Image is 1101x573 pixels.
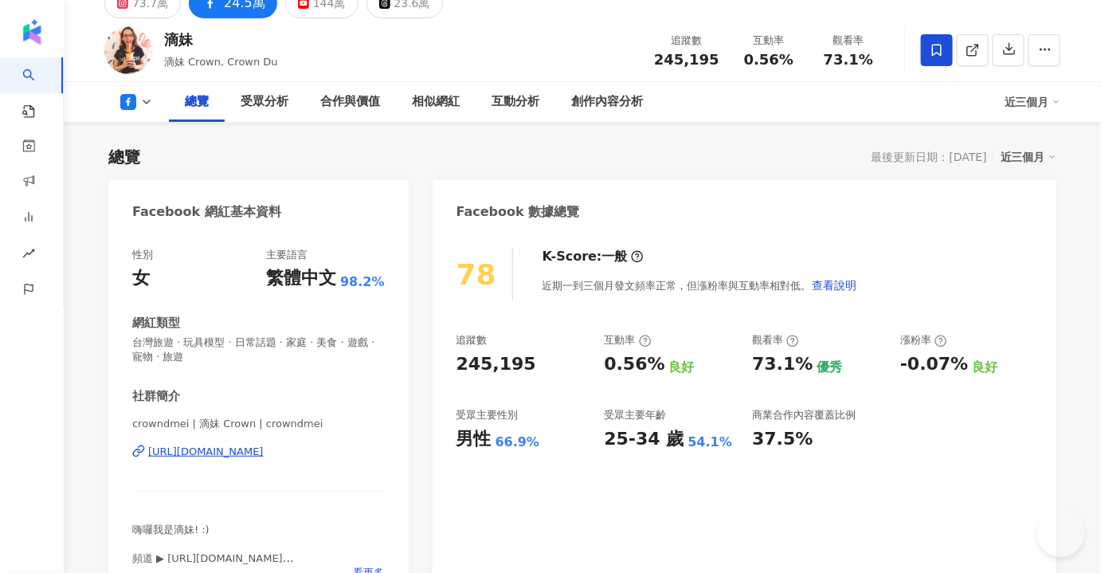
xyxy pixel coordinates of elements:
div: 創作內容分析 [571,92,643,112]
div: 男性 [456,427,492,452]
button: 查看說明 [812,269,858,301]
div: 37.5% [752,427,813,452]
div: 受眾分析 [241,92,288,112]
div: 良好 [669,359,695,376]
span: 台灣旅遊 · 玩具模型 · 日常話題 · 家庭 · 美食 · 遊戲 · 寵物 · 旅遊 [132,336,385,364]
a: search [22,57,54,120]
div: 54.1% [688,434,733,451]
div: 總覽 [108,146,140,168]
div: 社群簡介 [132,388,180,405]
div: 優秀 [817,359,843,376]
div: 互動分析 [492,92,539,112]
div: 滴妹 [164,29,278,49]
div: Facebook 數據總覽 [456,203,580,221]
div: 78 [456,258,496,291]
div: 合作與價值 [320,92,380,112]
a: [URL][DOMAIN_NAME] [132,445,385,459]
div: 一般 [602,248,628,265]
div: 觀看率 [818,33,879,49]
div: 近三個月 [1001,147,1056,167]
div: 良好 [973,359,998,376]
div: 25-34 歲 [604,427,684,452]
div: 相似網紅 [412,92,460,112]
div: 繁體中文 [266,266,336,291]
div: 互動率 [739,33,799,49]
div: 近三個月 [1005,89,1060,115]
span: 查看說明 [813,279,857,292]
div: 性別 [132,248,153,262]
img: KOL Avatar [104,26,152,74]
img: logo icon [19,19,45,45]
span: crowndmei | 滴妹 Crown | crowndmei [132,417,385,431]
div: Facebook 網紅基本資料 [132,203,281,221]
div: 245,195 [456,352,536,377]
div: 網紅類型 [132,315,180,332]
div: -0.07% [900,352,968,377]
div: 73.1% [752,352,813,377]
div: 追蹤數 [456,333,488,347]
span: 245,195 [654,51,719,68]
div: 受眾主要性別 [456,408,519,422]
div: 0.56% [604,352,664,377]
span: 73.1% [824,52,873,68]
span: rise [22,237,35,273]
div: 觀看率 [752,333,799,347]
div: K-Score : [543,248,644,265]
div: 商業合作內容覆蓋比例 [752,408,856,422]
div: 66.9% [496,434,540,451]
div: 女 [132,266,150,291]
span: 滴妹 Crown, Crown Du [164,56,278,68]
div: 最後更新日期：[DATE] [872,151,987,163]
span: 98.2% [340,273,385,291]
div: 受眾主要年齡 [604,408,666,422]
div: [URL][DOMAIN_NAME] [148,445,264,459]
div: 互動率 [604,333,651,347]
div: 主要語言 [266,248,308,262]
span: 0.56% [744,52,793,68]
div: 近期一到三個月發文頻率正常，但漲粉率與互動率相對低。 [543,269,858,301]
iframe: Help Scout Beacon - Open [1037,509,1085,557]
div: 追蹤數 [654,33,719,49]
div: 總覽 [185,92,209,112]
div: 漲粉率 [900,333,947,347]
